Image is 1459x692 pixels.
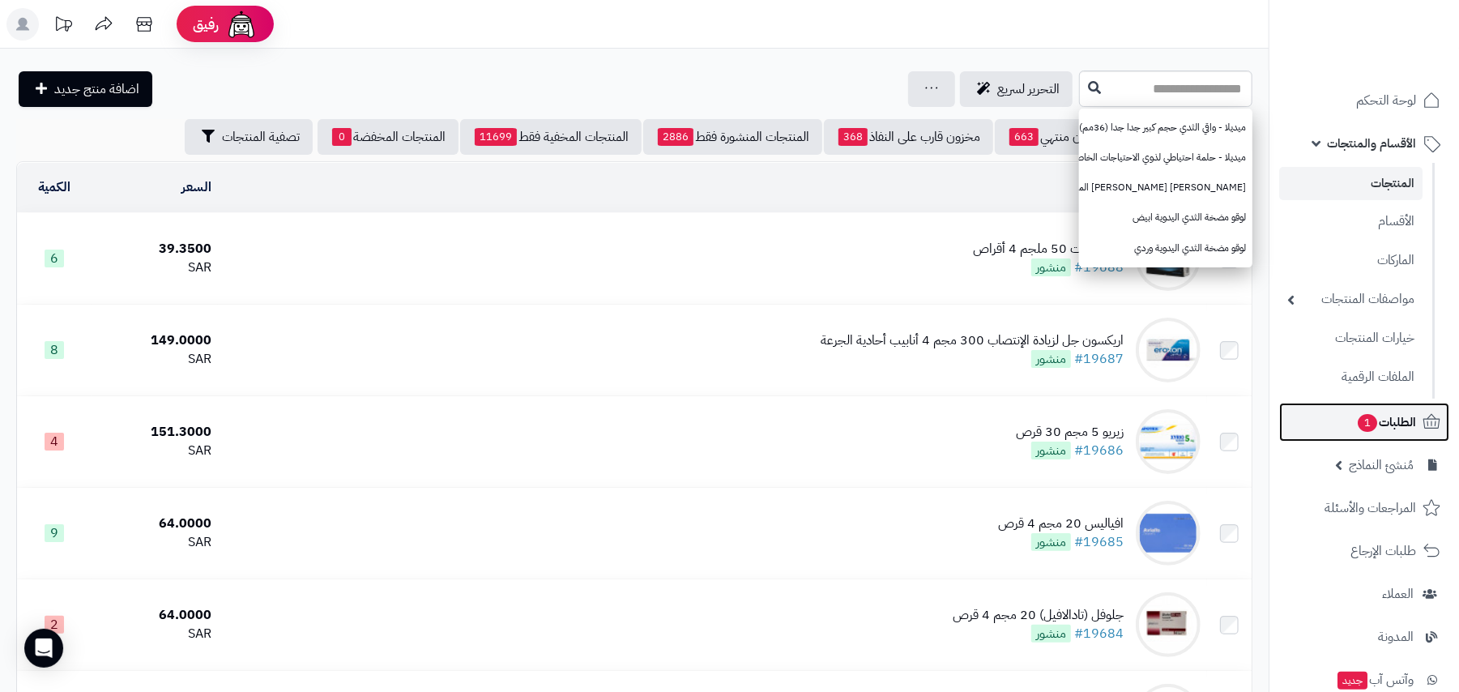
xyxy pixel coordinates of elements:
[658,128,693,146] span: 2886
[1031,258,1071,276] span: منشور
[460,119,642,155] a: المنتجات المخفية فقط11699
[45,524,64,542] span: 9
[1349,20,1444,54] img: logo-2.png
[1074,441,1124,460] a: #19686
[99,515,211,533] div: 64.0000
[1279,532,1449,570] a: طلبات الإرجاع
[38,177,70,197] a: الكمية
[1279,81,1449,120] a: لوحة التحكم
[1357,413,1378,433] span: 1
[99,606,211,625] div: 64.0000
[1079,113,1252,143] a: ميديلا - واقي الثدي حجم كبير جدا جدا (36مم)
[1279,204,1423,239] a: الأقسام
[99,258,211,277] div: SAR
[1074,258,1124,277] a: #19688
[99,240,211,258] div: 39.3500
[1356,89,1416,112] span: لوحة التحكم
[1074,532,1124,552] a: #19685
[99,625,211,643] div: SAR
[24,629,63,668] div: Open Intercom Messenger
[1279,321,1423,356] a: خيارات المنتجات
[1031,533,1071,551] span: منشور
[222,127,300,147] span: تصفية المنتجات
[45,250,64,267] span: 6
[1327,132,1416,155] span: الأقسام والمنتجات
[99,423,211,442] div: 151.3000
[1016,423,1124,442] div: زيريو 5 مجم 30 قرص
[1079,173,1252,203] a: [PERSON_NAME] [PERSON_NAME] المبللة للانف والصدر 30 قطعة
[318,119,459,155] a: المنتجات المخفضة0
[838,128,868,146] span: 368
[99,350,211,369] div: SAR
[953,606,1124,625] div: جلوفل (تادالافيل) 20 مجم 4 قرص
[43,8,83,45] a: تحديثات المنصة
[193,15,219,34] span: رفيق
[1009,128,1039,146] span: 663
[1136,409,1201,474] img: زيريو 5 مجم 30 قرص
[1279,360,1423,395] a: الملفات الرقمية
[1279,489,1449,528] a: المراجعات والأسئلة
[1136,592,1201,657] img: جلوفل (تادالافيل) 20 مجم 4 قرص
[998,515,1124,533] div: افياليس 20 مجم 4 قرص
[997,79,1060,99] span: التحرير لسريع
[475,128,517,146] span: 11699
[225,8,258,41] img: ai-face.png
[1337,672,1367,690] span: جديد
[824,119,993,155] a: مخزون قارب على النفاذ368
[1279,403,1449,442] a: الطلبات1
[19,71,152,107] a: اضافة منتج جديد
[1356,411,1416,434] span: الطلبات
[1279,282,1423,317] a: مواصفات المنتجات
[1074,349,1124,369] a: #19687
[1031,442,1071,459] span: منشور
[1074,624,1124,643] a: #19684
[643,119,822,155] a: المنتجات المنشورة فقط2886
[181,177,211,197] a: السعر
[185,119,313,155] button: تصفية المنتجات
[45,341,64,359] span: 8
[1079,203,1252,233] a: لوقو مضخة الثدي اليدوية ابيض
[99,442,211,460] div: SAR
[821,331,1124,350] div: اريكسون جل لزيادة الإنتصاب 300 مجم 4 أنابيب أحادية الجرعة
[45,433,64,451] span: 4
[1279,575,1449,613] a: العملاء
[1336,669,1414,691] span: وآتس آب
[332,128,352,146] span: 0
[1279,167,1423,200] a: المنتجات
[1349,454,1414,476] span: مُنشئ النماذج
[1136,501,1201,566] img: افياليس 20 مجم 4 قرص
[960,71,1073,107] a: التحرير لسريع
[99,533,211,552] div: SAR
[995,119,1120,155] a: مخزون منتهي663
[1378,626,1414,648] span: المدونة
[1079,233,1252,263] a: لوقو مضخة الثدي اليدوية وردي
[99,331,211,350] div: 149.0000
[1279,243,1423,278] a: الماركات
[45,616,64,634] span: 2
[1031,625,1071,643] span: منشور
[1136,318,1201,382] img: اريكسون جل لزيادة الإنتصاب 300 مجم 4 أنابيب أحادية الجرعة
[54,79,139,99] span: اضافة منتج جديد
[1382,583,1414,605] span: العملاء
[1279,617,1449,656] a: المدونة
[973,240,1124,258] div: إكستيمينت 50 ملجم 4 أقراص
[1031,350,1071,368] span: منشور
[1325,497,1416,519] span: المراجعات والأسئلة
[1350,540,1416,562] span: طلبات الإرجاع
[1079,143,1252,173] a: ميديلا - حلمة احتياطي لذوي الاحتياجات الخاصة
